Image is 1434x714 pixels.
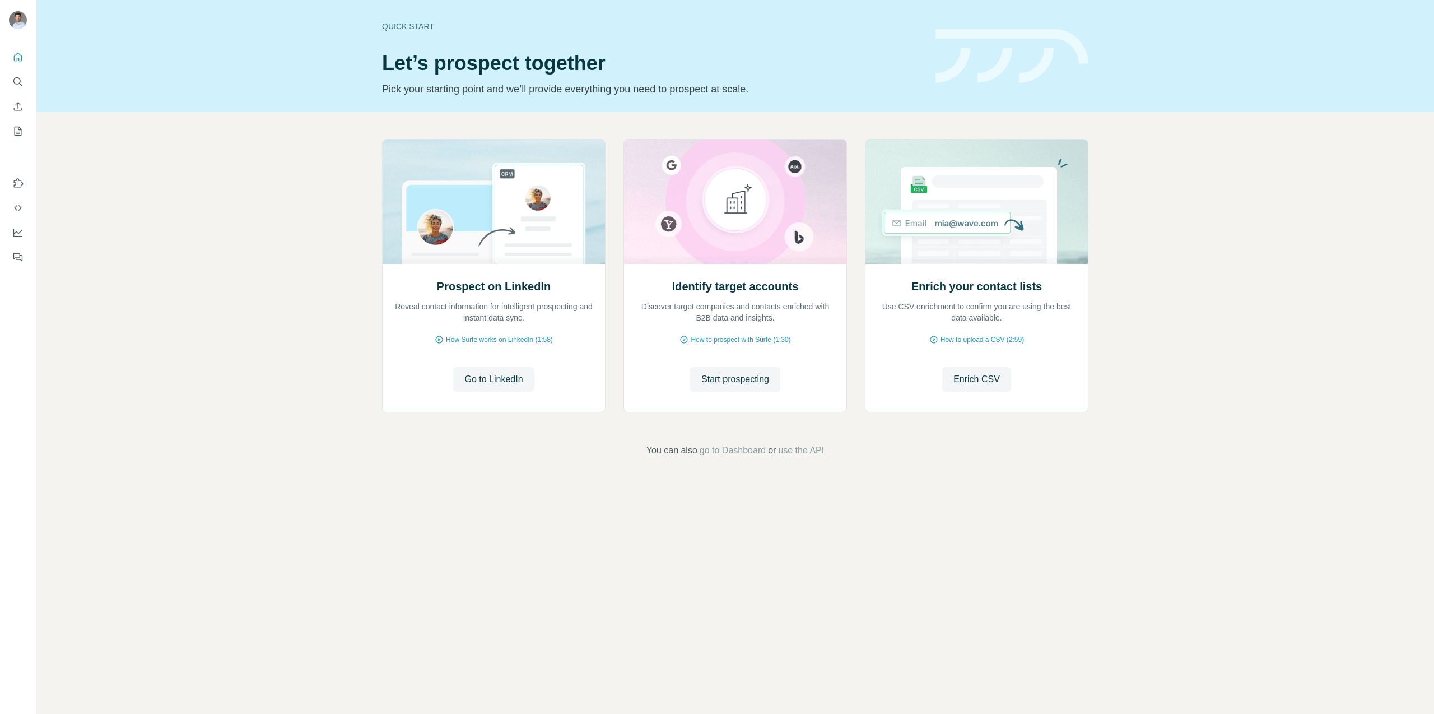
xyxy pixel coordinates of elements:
img: Avatar [9,11,27,29]
img: banner [935,29,1088,84]
button: Go to LinkedIn [453,367,534,392]
button: Use Surfe on LinkedIn [9,173,27,193]
img: Identify target accounts [623,140,847,264]
button: Feedback [9,247,27,267]
button: Search [9,72,27,92]
div: Quick start [382,21,922,32]
img: Prospect on LinkedIn [382,140,606,264]
button: go to Dashboard [700,444,766,457]
p: Use CSV enrichment to confirm you are using the best data available. [877,301,1077,323]
img: Enrich your contact lists [865,140,1088,264]
h2: Enrich your contact lists [911,279,1042,294]
span: Enrich CSV [953,373,1000,386]
button: Dashboard [9,222,27,243]
span: Go to LinkedIn [464,373,523,386]
span: You can also [646,444,697,457]
button: Quick start [9,47,27,67]
p: Pick your starting point and we’ll provide everything you need to prospect at scale. [382,81,922,97]
button: Enrich CSV [9,96,27,117]
span: or [768,444,776,457]
button: Enrich CSV [942,367,1011,392]
button: My lists [9,121,27,141]
button: Start prospecting [690,367,780,392]
span: How to prospect with Surfe (1:30) [691,335,790,345]
button: use the API [778,444,824,457]
p: Discover target companies and contacts enriched with B2B data and insights. [635,301,835,323]
h1: Let’s prospect together [382,52,922,75]
span: How Surfe works on LinkedIn (1:58) [446,335,553,345]
h2: Prospect on LinkedIn [437,279,551,294]
span: Start prospecting [701,373,769,386]
button: Use Surfe API [9,198,27,218]
h2: Identify target accounts [672,279,799,294]
p: Reveal contact information for intelligent prospecting and instant data sync. [394,301,594,323]
span: How to upload a CSV (2:59) [941,335,1024,345]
